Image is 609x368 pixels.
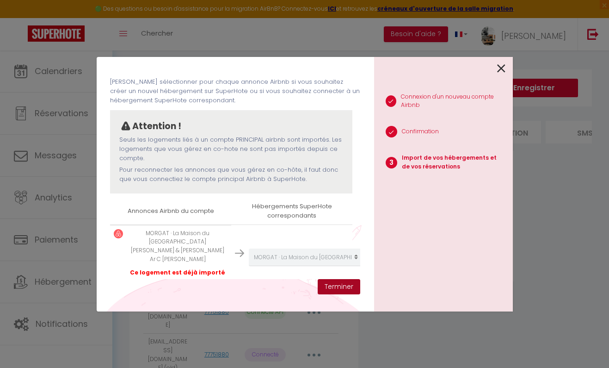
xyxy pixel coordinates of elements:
[128,229,228,264] p: MORGAT · La Maison du [GEOGRAPHIC_DATA][PERSON_NAME] & [PERSON_NAME] Ar C [PERSON_NAME]
[570,326,602,361] iframe: Chat
[386,157,397,168] span: 3
[110,77,360,106] p: [PERSON_NAME] sélectionner pour chaque annonce Airbnb si vous souhaitez créer un nouvel hébergeme...
[402,154,505,171] p: Import de vos hébergements et de vos réservations
[128,268,228,286] p: Ce logement est déjà importé sur SuperHote
[7,4,35,31] button: Ouvrir le widget de chat LiveChat
[401,93,505,110] p: Connexion d'un nouveau compte Airbnb
[132,119,181,133] p: Attention !
[119,135,343,163] p: Seuls les logements liés à un compte PRINCIPAL airbnb sont importés. Les logements que vous gérez...
[402,127,439,136] p: Confirmation
[110,198,231,225] th: Annonces Airbnb du compte
[119,165,343,184] p: Pour reconnecter les annonces que vous gérez en co-hôte, il faut donc que vous connectiez le comp...
[318,279,360,295] button: Terminer
[231,198,352,225] th: Hébergements SuperHote correspondants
